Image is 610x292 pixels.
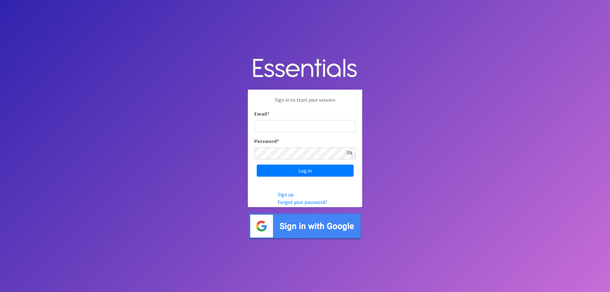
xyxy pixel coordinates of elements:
[254,96,356,110] p: Sign in to start your session
[254,110,269,118] label: Email
[248,52,362,85] img: Human Essentials
[257,165,354,177] input: Log in
[267,111,269,117] abbr: required
[278,191,294,198] a: Sign up
[248,212,362,240] img: Sign in with Google
[277,138,279,144] abbr: required
[278,199,327,205] a: Forgot your password?
[254,137,279,145] label: Password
